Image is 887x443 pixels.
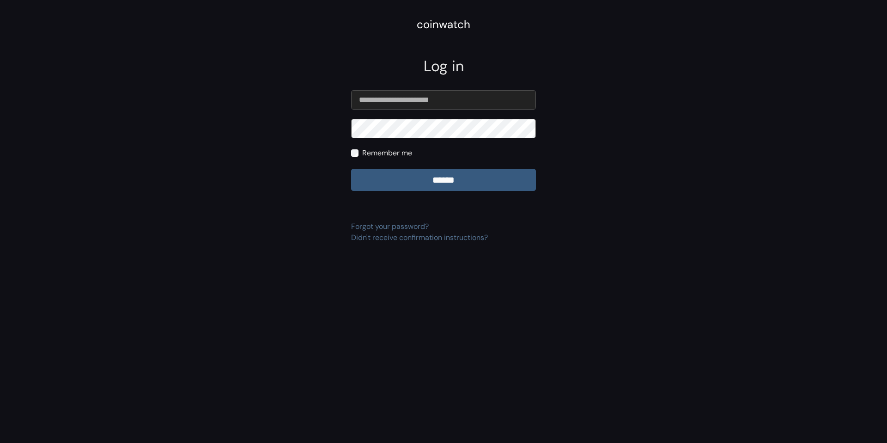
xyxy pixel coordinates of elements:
[362,148,412,159] label: Remember me
[351,233,488,242] a: Didn't receive confirmation instructions?
[351,221,429,231] a: Forgot your password?
[417,16,470,33] div: coinwatch
[417,21,470,31] a: coinwatch
[351,57,536,75] h2: Log in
